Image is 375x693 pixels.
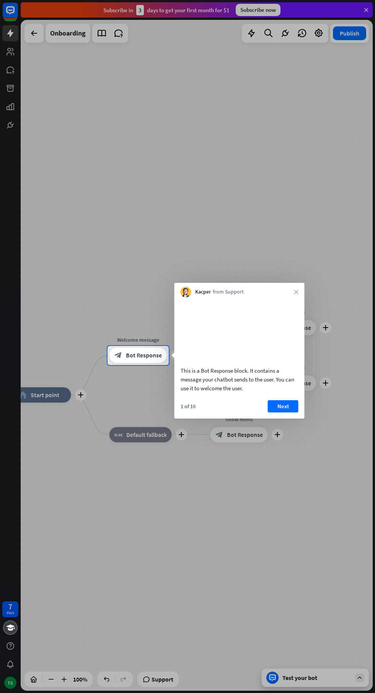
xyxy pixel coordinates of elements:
[268,400,298,412] button: Next
[213,288,244,296] span: from Support
[294,290,298,294] i: close
[195,288,211,296] span: Kacper
[181,366,298,393] div: This is a Bot Response block. It contains a message your chatbot sends to the user. You can use i...
[126,352,162,359] span: Bot Response
[181,403,196,410] div: 1 of 10
[114,352,122,359] i: block_bot_response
